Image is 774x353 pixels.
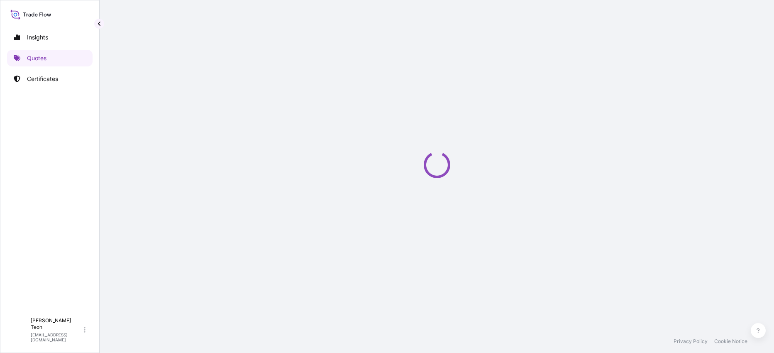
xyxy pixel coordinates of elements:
p: [EMAIL_ADDRESS][DOMAIN_NAME] [31,332,82,342]
p: [PERSON_NAME] Teoh [31,317,82,331]
a: Cookie Notice [714,338,747,345]
a: Insights [7,29,93,46]
a: Quotes [7,50,93,66]
a: Privacy Policy [674,338,708,345]
p: Certificates [27,75,58,83]
span: D [17,326,22,334]
p: Quotes [27,54,46,62]
p: Insights [27,33,48,42]
a: Certificates [7,71,93,87]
